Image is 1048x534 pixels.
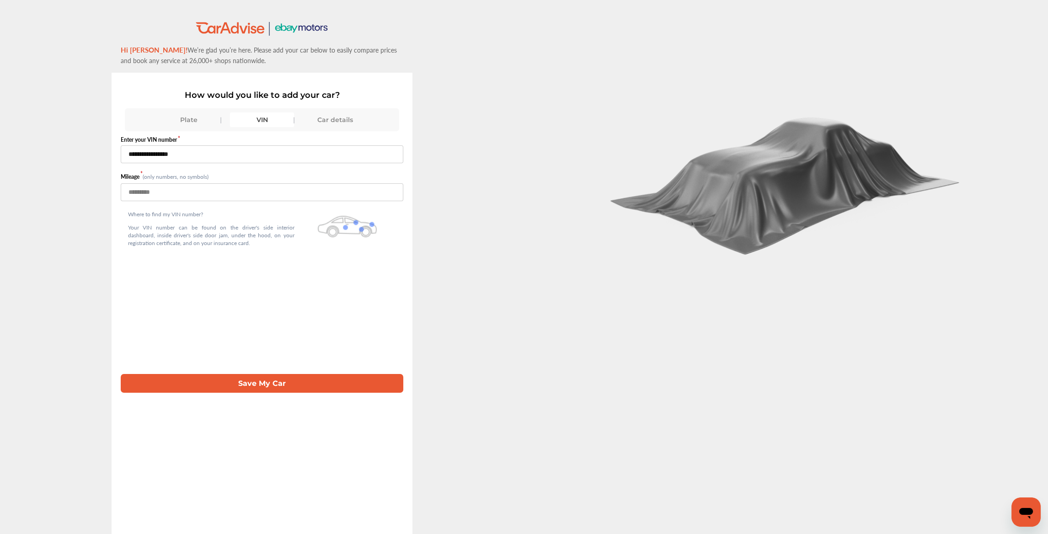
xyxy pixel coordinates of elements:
[318,216,377,237] img: olbwX0zPblBWoAAAAASUVORK5CYII=
[128,224,294,247] p: Your VIN number can be found on the driver's side interior dashboard, inside driver's side door j...
[143,173,209,181] small: (only numbers, no symbols)
[1011,497,1041,527] iframe: Button to launch messaging window
[121,90,404,100] p: How would you like to add your car?
[603,107,969,255] img: carCoverBlack.2823a3dccd746e18b3f8.png
[303,112,367,127] div: Car details
[157,112,221,127] div: Plate
[121,45,397,65] span: We’re glad you’re here. Please add your car below to easily compare prices and book any service a...
[128,210,294,218] p: Where to find my VIN number?
[121,173,143,181] label: Mileage
[121,45,187,54] span: Hi [PERSON_NAME]!
[121,374,404,393] button: Save My Car
[230,112,294,127] div: VIN
[121,136,404,144] label: Enter your VIN number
